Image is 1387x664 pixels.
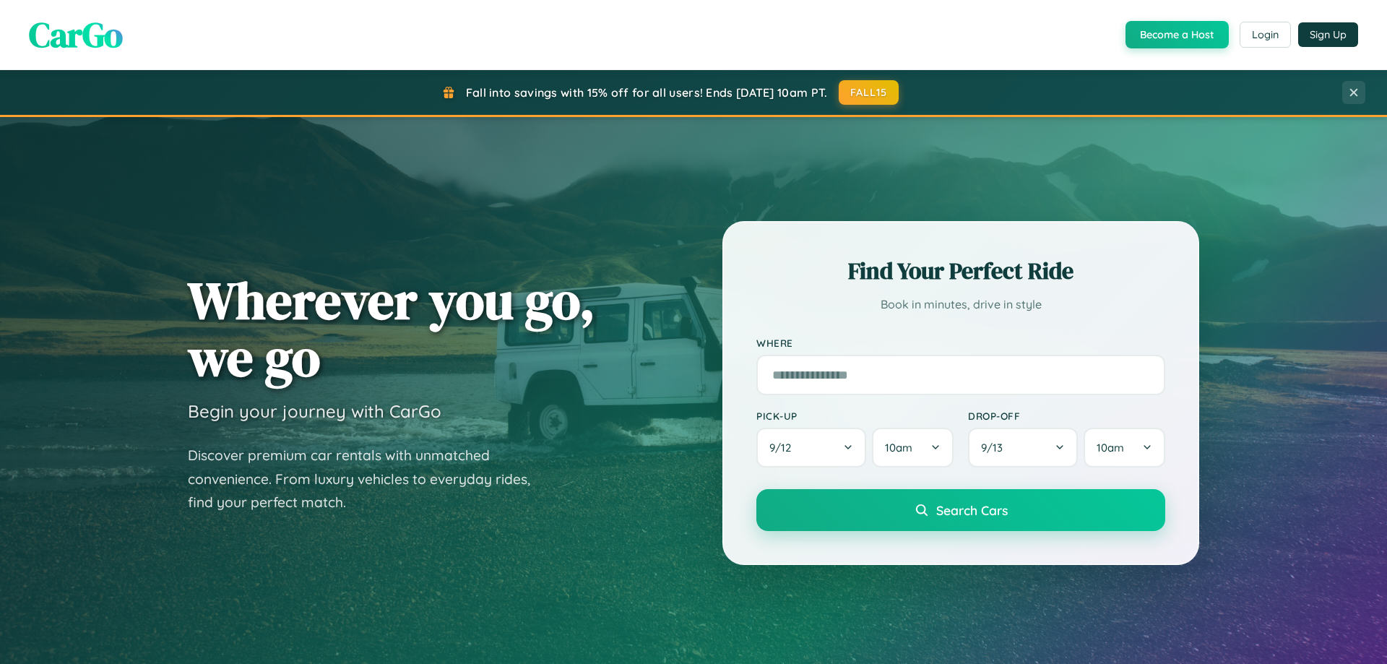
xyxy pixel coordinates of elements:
[756,428,866,467] button: 9/12
[839,80,899,105] button: FALL15
[1240,22,1291,48] button: Login
[968,428,1078,467] button: 9/13
[756,410,954,422] label: Pick-up
[756,294,1165,315] p: Book in minutes, drive in style
[885,441,912,454] span: 10am
[188,444,549,514] p: Discover premium car rentals with unmatched convenience. From luxury vehicles to everyday rides, ...
[936,502,1008,518] span: Search Cars
[1084,428,1165,467] button: 10am
[756,337,1165,349] label: Where
[1097,441,1124,454] span: 10am
[756,489,1165,531] button: Search Cars
[968,410,1165,422] label: Drop-off
[769,441,798,454] span: 9 / 12
[981,441,1010,454] span: 9 / 13
[29,11,123,59] span: CarGo
[188,272,595,386] h1: Wherever you go, we go
[188,400,441,422] h3: Begin your journey with CarGo
[466,85,828,100] span: Fall into savings with 15% off for all users! Ends [DATE] 10am PT.
[756,255,1165,287] h2: Find Your Perfect Ride
[1298,22,1358,47] button: Sign Up
[872,428,954,467] button: 10am
[1125,21,1229,48] button: Become a Host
